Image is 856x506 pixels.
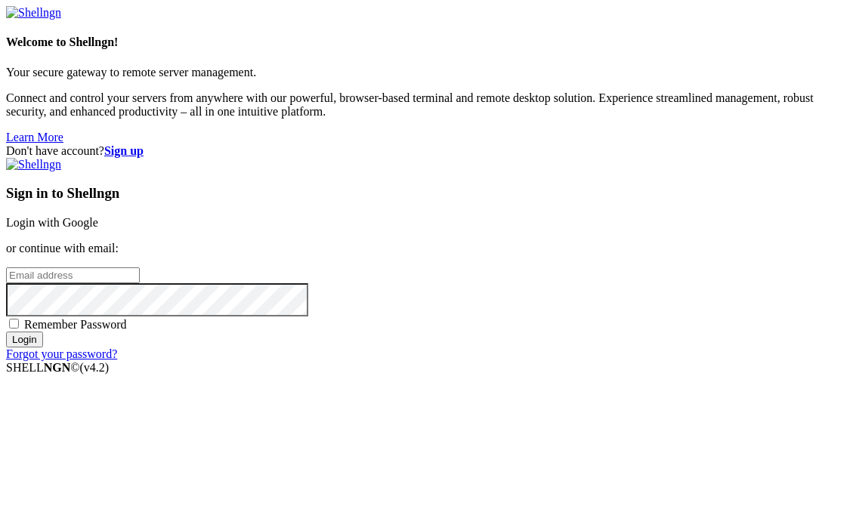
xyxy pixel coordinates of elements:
[6,131,63,143] a: Learn More
[6,158,61,171] img: Shellngn
[9,319,19,329] input: Remember Password
[6,332,43,347] input: Login
[44,361,71,374] b: NGN
[6,185,850,202] h3: Sign in to Shellngn
[6,66,850,79] p: Your secure gateway to remote server management.
[6,6,61,20] img: Shellngn
[6,91,850,119] p: Connect and control your servers from anywhere with our powerful, browser-based terminal and remo...
[6,361,109,374] span: SHELL ©
[104,144,144,157] a: Sign up
[24,318,127,331] span: Remember Password
[6,242,850,255] p: or continue with email:
[6,144,850,158] div: Don't have account?
[6,347,117,360] a: Forgot your password?
[6,35,850,49] h4: Welcome to Shellngn!
[6,267,140,283] input: Email address
[80,361,110,374] span: 4.2.0
[6,216,98,229] a: Login with Google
